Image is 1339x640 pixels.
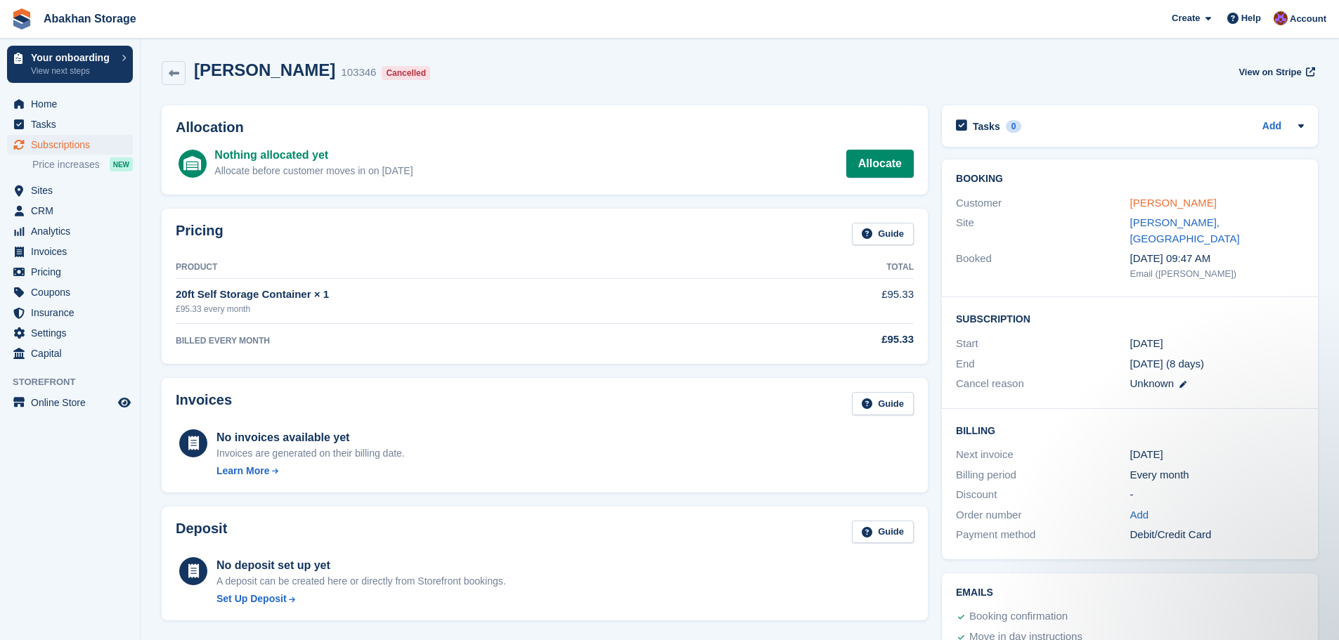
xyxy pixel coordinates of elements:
span: Pricing [31,262,115,282]
a: menu [7,242,133,261]
div: Customer [956,195,1130,211]
p: View next steps [31,65,115,77]
a: Set Up Deposit [216,592,506,606]
div: Invoices are generated on their billing date. [216,446,405,461]
h2: Tasks [973,120,1000,133]
div: Cancelled [382,66,430,80]
a: menu [7,115,133,134]
div: Booking confirmation [969,608,1068,625]
h2: [PERSON_NAME] [194,60,335,79]
span: Capital [31,344,115,363]
div: Next invoice [956,447,1130,463]
div: Start [956,336,1130,352]
a: Guide [852,521,914,544]
a: Guide [852,392,914,415]
th: Product [176,256,785,279]
div: Nothing allocated yet [214,147,413,164]
a: menu [7,323,133,343]
img: William Abakhan [1274,11,1288,25]
p: Your onboarding [31,53,115,63]
a: menu [7,262,133,282]
div: Site [956,215,1130,247]
div: Learn More [216,464,269,478]
div: £95.33 every month [176,303,785,315]
span: Create [1172,11,1200,25]
span: Sites [31,181,115,200]
h2: Allocation [176,119,914,136]
h2: Emails [956,587,1304,599]
a: menu [7,344,133,363]
div: £95.33 [785,332,914,348]
a: Learn More [216,464,405,478]
div: NEW [110,157,133,171]
td: £95.33 [785,279,914,323]
div: 20ft Self Storage Container × 1 [176,287,785,303]
span: Tasks [31,115,115,134]
div: Allocate before customer moves in on [DATE] [214,164,413,178]
h2: Billing [956,423,1304,437]
img: stora-icon-8386f47178a22dfd0bd8f6a31ec36ba5ce8667c1dd55bd0f319d3a0aa187defe.svg [11,8,32,30]
div: 103346 [341,65,376,81]
span: Account [1290,12,1326,26]
h2: Booking [956,174,1304,185]
span: Analytics [31,221,115,241]
h2: Subscription [956,311,1304,325]
span: [DATE] (8 days) [1130,358,1205,370]
a: menu [7,94,133,114]
a: menu [7,303,133,322]
div: [DATE] 09:47 AM [1130,251,1304,267]
a: Add [1130,507,1149,523]
p: A deposit can be created here or directly from Storefront bookings. [216,574,506,589]
a: Add [1262,119,1281,135]
div: Payment method [956,527,1130,543]
span: Invoices [31,242,115,261]
a: Abakhan Storage [38,7,142,30]
span: Online Store [31,393,115,412]
a: [PERSON_NAME], [GEOGRAPHIC_DATA] [1130,216,1240,244]
th: Total [785,256,914,279]
div: - [1130,487,1304,503]
span: Home [31,94,115,114]
div: No deposit set up yet [216,557,506,574]
h2: Invoices [176,392,232,415]
div: Email ([PERSON_NAME]) [1130,267,1304,281]
a: Allocate [846,150,914,178]
span: Coupons [31,282,115,302]
span: CRM [31,201,115,221]
span: View on Stripe [1238,65,1301,79]
div: Order number [956,507,1130,523]
a: [PERSON_NAME] [1130,197,1217,209]
a: menu [7,282,133,302]
span: Price increases [32,158,100,171]
a: Your onboarding View next steps [7,46,133,83]
div: Booked [956,251,1130,280]
a: Price increases NEW [32,157,133,172]
div: BILLED EVERY MONTH [176,334,785,347]
a: menu [7,181,133,200]
span: Settings [31,323,115,343]
div: 0 [1006,120,1022,133]
span: Subscriptions [31,135,115,155]
div: Discount [956,487,1130,503]
div: Cancel reason [956,376,1130,392]
span: Unknown [1130,377,1175,389]
a: menu [7,221,133,241]
h2: Pricing [176,223,224,246]
div: Every month [1130,467,1304,483]
a: menu [7,393,133,412]
a: View on Stripe [1233,60,1318,84]
a: Preview store [116,394,133,411]
a: Guide [852,223,914,246]
div: [DATE] [1130,447,1304,463]
span: Insurance [31,303,115,322]
span: Storefront [13,375,140,389]
a: menu [7,201,133,221]
div: Billing period [956,467,1130,483]
span: Help [1241,11,1261,25]
div: End [956,356,1130,372]
div: No invoices available yet [216,429,405,446]
h2: Deposit [176,521,227,544]
div: Debit/Credit Card [1130,527,1304,543]
time: 2025-09-03 00:00:00 UTC [1130,336,1163,352]
div: Set Up Deposit [216,592,287,606]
